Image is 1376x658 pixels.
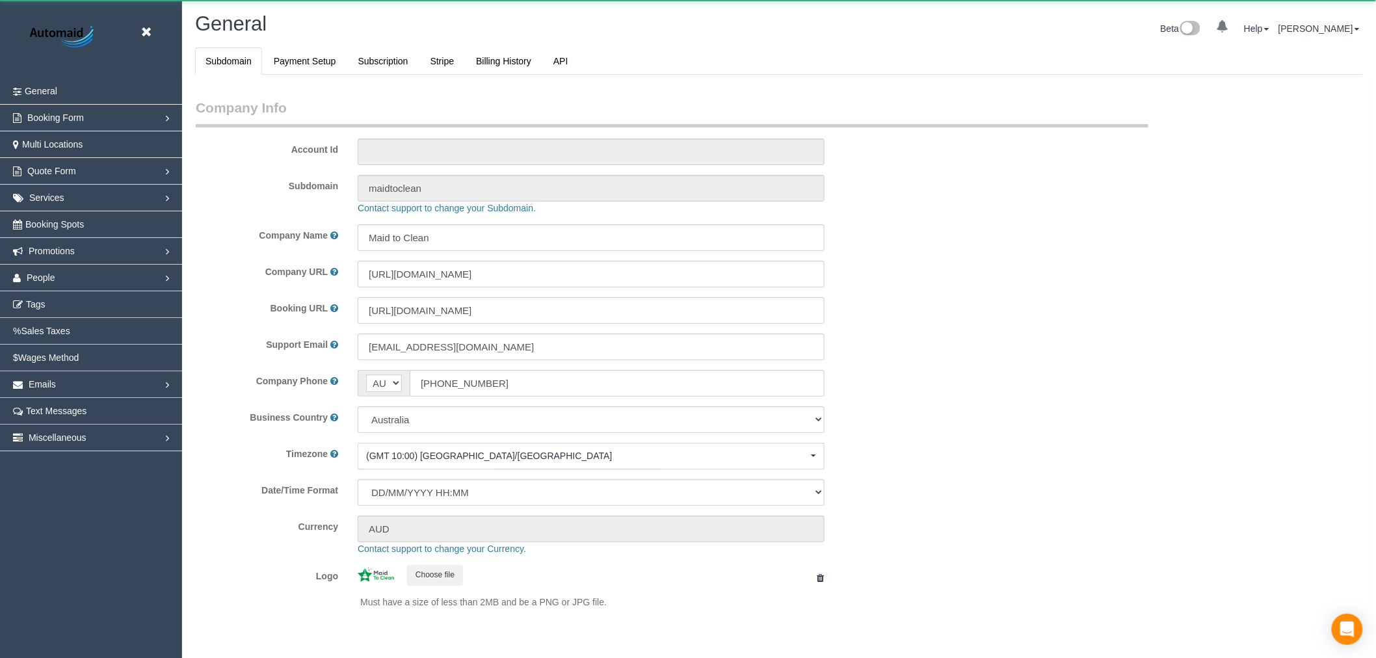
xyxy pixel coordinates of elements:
span: People [27,272,55,283]
a: Subscription [348,47,419,75]
label: Company URL [265,265,328,278]
label: Subdomain [186,175,348,192]
label: Currency [186,516,348,533]
a: Stripe [420,47,465,75]
span: Promotions [29,246,75,256]
a: [PERSON_NAME] [1278,23,1360,34]
button: Choose file [407,565,463,585]
span: Tags [26,299,46,309]
ol: Choose Timezone [358,443,825,469]
span: General [25,86,57,96]
span: Wages Method [18,352,79,363]
label: Timezone [286,447,328,460]
a: Help [1244,23,1269,34]
legend: Company Info [196,98,1148,127]
div: Open Intercom Messenger [1332,614,1363,645]
span: Services [29,192,64,203]
span: General [195,12,267,35]
p: Must have a size of less than 2MB and be a PNG or JPG file. [360,596,825,609]
a: Billing History [466,47,542,75]
img: New interface [1179,21,1200,38]
a: Beta [1161,23,1201,34]
img: Automaid Logo [23,23,104,52]
a: Subdomain [195,47,262,75]
label: Logo [186,565,348,583]
button: (GMT 10:00) [GEOGRAPHIC_DATA]/[GEOGRAPHIC_DATA] [358,443,825,469]
label: Booking URL [271,302,328,315]
span: Emails [29,379,56,389]
span: Booking Form [27,112,84,123]
div: Contact support to change your Subdomain. [348,202,1320,215]
label: Date/Time Format [186,479,348,497]
label: Company Phone [256,375,328,388]
span: Sales Taxes [21,326,70,336]
label: Business Country [250,411,328,424]
input: Phone [410,370,825,397]
span: (GMT 10:00) [GEOGRAPHIC_DATA]/[GEOGRAPHIC_DATA] [366,449,808,462]
a: API [543,47,579,75]
span: Booking Spots [25,219,84,230]
div: Contact support to change your Currency. [348,542,1320,555]
span: Quote Form [27,166,76,176]
span: Text Messages [26,406,86,416]
label: Support Email [266,338,328,351]
label: Account Id [186,138,348,156]
img: 367b4035868b057e955216826a9f17c862141b21.jpeg [358,568,394,582]
label: Company Name [259,229,328,242]
span: Miscellaneous [29,432,86,443]
span: Multi Locations [22,139,83,150]
a: Payment Setup [263,47,347,75]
